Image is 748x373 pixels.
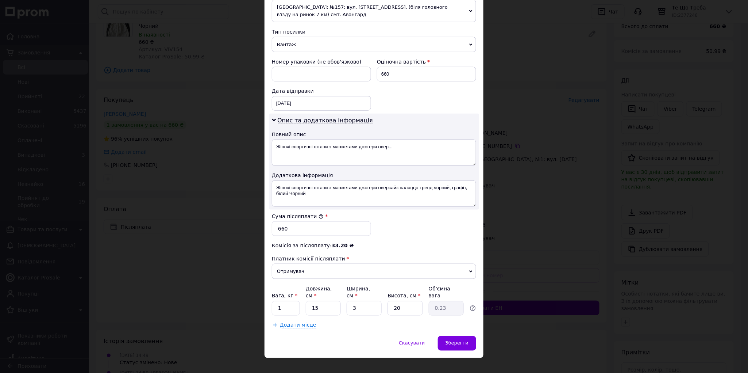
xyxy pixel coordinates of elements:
span: Опис та додаткова інформація [277,117,373,124]
span: Тип посилки [272,29,305,35]
span: Платник комісії післяплати [272,256,345,262]
span: 33.20 ₴ [332,243,354,248]
textarea: Жіночі спортивні штани з манжетами джогери оверсайз палаццо тренд чорний, графіт, білий Чорний [272,180,476,207]
span: Отримувач [272,264,476,279]
span: Зберегти [446,340,469,346]
label: Висота, см [388,293,420,299]
div: Номер упаковки (не обов'язково) [272,58,371,65]
label: Вага, кг [272,293,297,299]
span: Скасувати [399,340,425,346]
div: Додаткова інформація [272,172,476,179]
div: Оціночна вартість [377,58,476,65]
div: Дата відправки [272,87,371,95]
div: Повний опис [272,131,476,138]
label: Довжина, см [306,286,332,299]
div: Об'ємна вага [429,285,464,300]
span: Вантаж [272,37,476,52]
span: Додати місце [280,322,316,328]
label: Сума післяплати [272,213,324,219]
label: Ширина, см [347,286,370,299]
div: Комісія за післяплату: [272,242,476,249]
textarea: Жіночі спортивні штани з манжетами джогери овер... [272,140,476,166]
